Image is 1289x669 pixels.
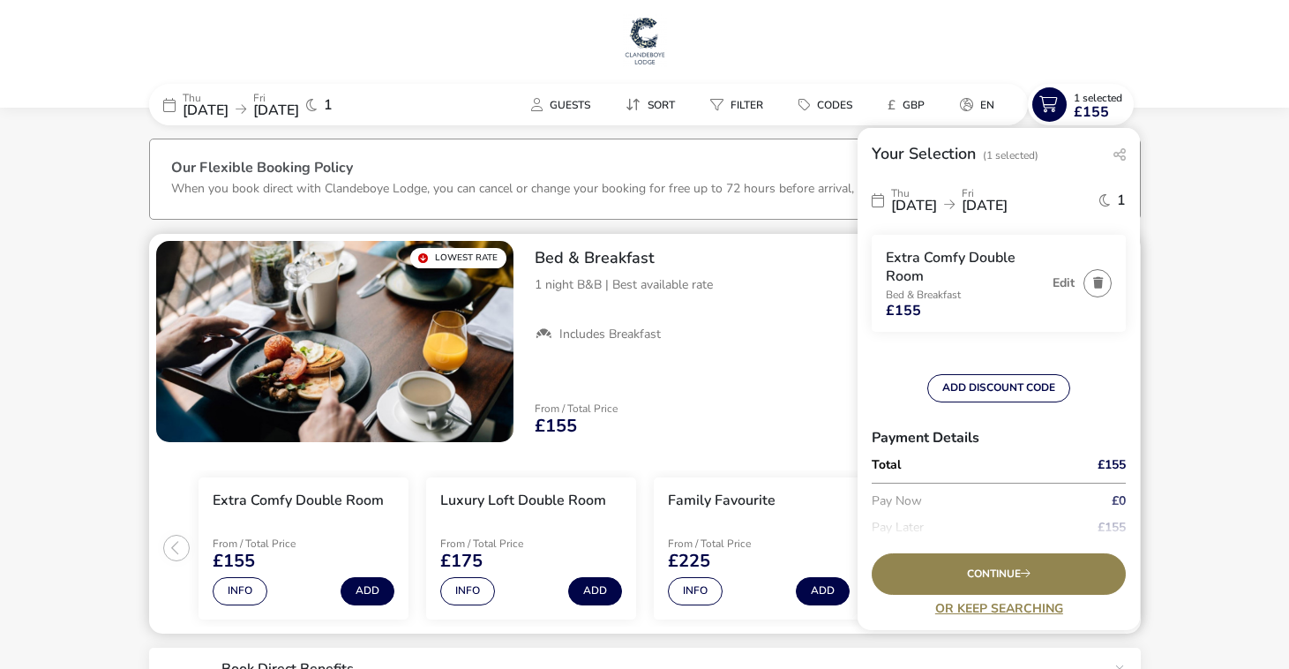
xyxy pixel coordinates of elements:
button: Filter [696,92,777,117]
p: Pay Later [872,515,1075,541]
p: From / Total Price [535,403,618,414]
div: Bed & Breakfast1 night B&B | Best available rateIncludes Breakfast [521,234,1141,357]
p: Fri [253,93,299,103]
button: Add [796,577,850,605]
span: 1 [324,98,333,112]
span: GBP [903,98,925,112]
button: Sort [611,92,689,117]
span: Continue [967,568,1030,580]
p: Pay Now [872,488,1075,515]
span: 1 [1117,193,1126,207]
i: £ [888,96,896,114]
naf-pibe-menu-bar-item: Codes [784,92,873,117]
p: Thu [183,93,229,103]
a: Or Keep Searching [872,602,1126,615]
p: Bed & Breakfast [886,289,1044,300]
h2: Bed & Breakfast [535,248,1127,268]
naf-pibe-menu-bar-item: 1 Selected£155 [1028,84,1141,125]
button: Guests [517,92,604,117]
button: Info [213,577,267,605]
p: Total [872,459,1075,471]
button: ADD DISCOUNT CODE [927,374,1070,402]
span: Includes Breakfast [559,327,661,342]
span: £155 [1074,105,1109,119]
span: £155 [213,552,255,570]
p: From / Total Price [213,538,338,549]
swiper-slide: 2 / 4 [417,470,645,627]
h3: Family Favourite [668,492,776,510]
naf-pibe-menu-bar-item: Guests [517,92,611,117]
span: [DATE] [891,196,937,215]
button: £GBP [873,92,939,117]
span: £155 [1098,522,1126,534]
naf-pibe-menu-bar-item: £GBP [873,92,946,117]
swiper-slide: 1 / 4 [190,470,417,627]
span: Sort [648,98,675,112]
h3: Luxury Loft Double Room [440,492,606,510]
span: £155 [535,417,577,435]
span: £155 [886,304,921,318]
swiper-slide: 1 / 1 [156,241,513,442]
div: Lowest Rate [410,248,506,268]
button: Add [568,577,622,605]
span: [DATE] [253,101,299,120]
span: £155 [1098,459,1126,471]
div: Thu[DATE]Fri[DATE]1 [149,84,414,125]
naf-pibe-menu-bar-item: Filter [696,92,784,117]
naf-pibe-menu-bar-item: en [946,92,1015,117]
span: £225 [668,552,710,570]
p: When you book direct with Clandeboye Lodge, you can cancel or change your booking for free up to ... [171,180,1001,197]
h3: Payment Details [872,417,1126,459]
span: Filter [731,98,763,112]
p: Thu [891,188,937,199]
span: 1 Selected [1074,91,1122,105]
button: Info [440,577,495,605]
h3: Extra Comfy Double Room [213,492,384,510]
span: Guests [550,98,590,112]
span: Codes [817,98,852,112]
button: Codes [784,92,866,117]
button: 1 Selected£155 [1028,84,1134,125]
div: Continue [872,553,1126,595]
button: Info [668,577,723,605]
p: Fri [962,188,1008,199]
span: £0 [1112,495,1126,507]
button: Edit [1053,276,1075,289]
button: Add [341,577,394,605]
span: en [980,98,994,112]
img: Main Website [623,14,667,67]
span: £175 [440,552,483,570]
h2: Your Selection [872,143,976,164]
div: Thu[DATE]Fri[DATE]1 [872,179,1126,221]
span: [DATE] [962,196,1008,215]
naf-pibe-menu-bar-item: Sort [611,92,696,117]
p: 1 night B&B | Best available rate [535,275,1127,294]
h3: Extra Comfy Double Room [886,249,1044,286]
button: en [946,92,1008,117]
p: From / Total Price [668,538,793,549]
p: From / Total Price [440,538,566,549]
h3: Our Flexible Booking Policy [171,161,1119,179]
span: (1 Selected) [983,148,1038,162]
span: [DATE] [183,101,229,120]
swiper-slide: 3 / 4 [645,470,873,627]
